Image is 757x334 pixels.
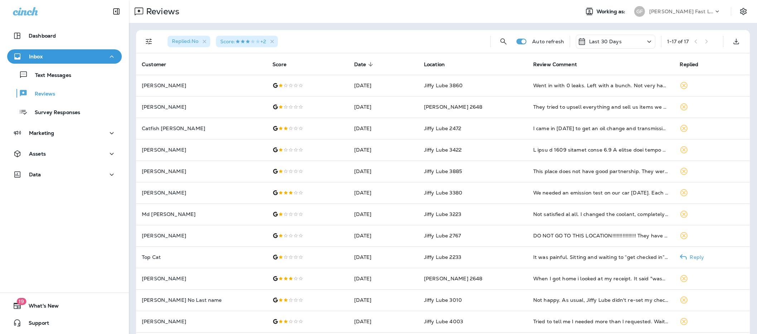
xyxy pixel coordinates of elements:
[533,125,669,132] div: I came in on Sunday to get an oil change and transmission service. The attendance had already sta...
[7,299,122,313] button: 19What's New
[142,147,261,153] p: [PERSON_NAME]
[680,62,698,68] span: Replied
[496,34,511,49] button: Search Reviews
[21,303,59,311] span: What's New
[29,151,46,157] p: Assets
[7,167,122,182] button: Data
[7,147,122,161] button: Assets
[533,318,669,325] div: Tried to tell me I needed more than I requested. Waited for over 2 hours
[424,82,463,89] span: Jiffy Lube 3860
[142,254,261,260] p: Top Cat
[28,72,71,79] p: Text Messages
[142,319,261,324] p: [PERSON_NAME]
[348,182,418,203] td: [DATE]
[533,168,669,175] div: This place does not have good partnership. They were vaping in front of customers. Using bad lang...
[106,4,126,19] button: Collapse Sidebar
[348,118,418,139] td: [DATE]
[142,104,261,110] p: [PERSON_NAME]
[142,61,175,68] span: Customer
[21,320,49,329] span: Support
[348,246,418,268] td: [DATE]
[7,29,122,43] button: Dashboard
[424,232,461,239] span: Jiffy Lube 2767
[348,311,418,332] td: [DATE]
[424,61,454,68] span: Location
[533,103,669,110] div: They tried to upsell everything and sell us items we didn't need. The place is a madhouse. While ...
[354,62,366,68] span: Date
[142,190,261,196] p: [PERSON_NAME]
[424,275,483,282] span: [PERSON_NAME] 2648
[7,126,122,140] button: Marketing
[348,139,418,161] td: [DATE]
[533,232,669,239] div: DO NOT GO TO THIS LOCATION!!!!!!!!!!!!!!!! They have tried to overcharge me the last two times I ...
[533,62,577,68] span: Review Comment
[348,161,418,182] td: [DATE]
[533,275,669,282] div: When I got home i looked at my receipt. It said "wash exteroir windows (plural!)...COMPLETED. No ...
[7,67,122,82] button: Text Messages
[589,39,622,44] p: Last 30 Days
[7,49,122,64] button: Inbox
[667,39,689,44] div: 1 - 17 of 17
[533,189,669,196] div: We needed an emission test on our car today. Each of the employees at Jiffy Lube that we had comm...
[348,268,418,289] td: [DATE]
[273,61,296,68] span: Score
[533,146,669,153] div: I have a 2017 salvage title 1.5 L escape with about 92k on it. The service was nice enough. And q...
[172,38,198,44] span: Replied : No
[7,104,122,119] button: Survey Responses
[142,276,261,281] p: [PERSON_NAME]
[28,109,80,116] p: Survey Responses
[424,318,463,325] span: Jiffy Lube 4003
[29,130,54,136] p: Marketing
[348,289,418,311] td: [DATE]
[687,254,704,260] p: Reply
[348,225,418,246] td: [DATE]
[424,211,461,217] span: Jiffy Lube 3223
[348,96,418,118] td: [DATE]
[142,168,261,174] p: [PERSON_NAME]
[533,82,669,89] div: Went in with 0 leaks. Left with a bunch. Not very happy. The one time I don’t go to my mechanic a...
[424,125,461,132] span: Jiffy Lube 2472
[533,211,669,218] div: Not satisfied al all. I changed the coolant, completely replaced it but still the steering wheel ...
[729,34,743,49] button: Export as CSV
[7,86,122,101] button: Reviews
[29,172,41,177] p: Data
[680,61,708,68] span: Replied
[348,75,418,96] td: [DATE]
[597,9,627,15] span: Working as:
[354,61,376,68] span: Date
[424,254,461,260] span: Jiffy Lube 2233
[143,6,179,17] p: Reviews
[424,104,483,110] span: [PERSON_NAME] 2648
[28,91,55,98] p: Reviews
[16,298,26,305] span: 19
[142,297,261,303] p: [PERSON_NAME] No Last name
[142,126,261,131] p: Catfish [PERSON_NAME]
[142,211,261,217] p: Md [PERSON_NAME]
[220,38,266,45] span: Score : +2
[142,233,261,239] p: [PERSON_NAME]
[29,33,56,39] p: Dashboard
[532,39,564,44] p: Auto refresh
[29,54,43,59] p: Inbox
[649,9,714,14] p: [PERSON_NAME] Fast Lube dba [PERSON_NAME]
[424,297,462,303] span: Jiffy Lube 3010
[533,61,586,68] span: Review Comment
[7,316,122,330] button: Support
[424,147,462,153] span: Jiffy Lube 3422
[533,254,669,261] div: It was painful. Sitting and waiting to “get checked in” like I am at the doctor. There were no ca...
[533,296,669,304] div: Not happy. As usual, Jiffy Lube didn't re-set my check engine oil light. I had to drive around wi...
[737,5,750,18] button: Settings
[424,62,445,68] span: Location
[634,6,645,17] div: GF
[142,62,166,68] span: Customer
[142,34,156,49] button: Filters
[216,36,278,47] div: Score:3 Stars+2
[424,190,462,196] span: Jiffy Lube 3380
[142,83,261,88] p: [PERSON_NAME]
[348,203,418,225] td: [DATE]
[273,62,286,68] span: Score
[424,168,462,175] span: Jiffy Lube 3885
[168,36,210,47] div: Replied:No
